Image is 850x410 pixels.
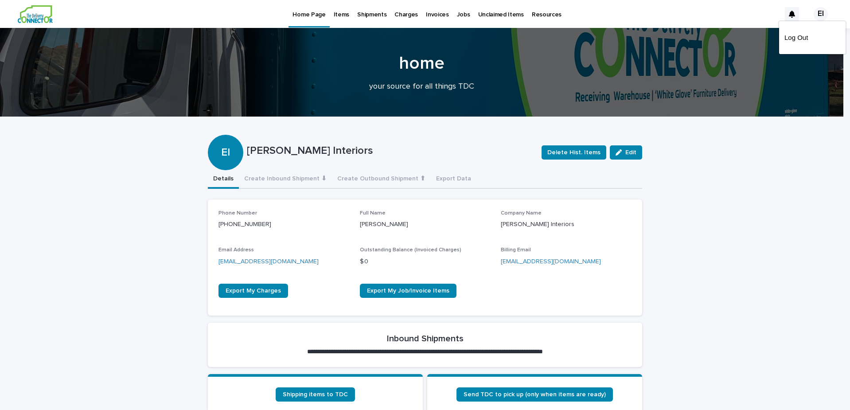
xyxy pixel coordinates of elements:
div: EI [208,111,243,159]
p: [PERSON_NAME] Interiors [247,144,534,157]
span: Outstanding Balance (Invoiced Charges) [360,247,461,253]
h2: Inbound Shipments [387,333,464,344]
span: Full Name [360,211,386,216]
a: [PHONE_NUMBER] [218,221,271,227]
span: Delete Hist. Items [547,148,600,157]
span: Shipping items to TDC [283,391,348,398]
span: Email Address [218,247,254,253]
button: Export Data [431,170,476,189]
button: Create Outbound Shipment ⬆ [332,170,431,189]
a: Export My Charges [218,284,288,298]
span: Export My Charges [226,288,281,294]
p: [PERSON_NAME] Interiors [501,220,632,229]
span: Export My Job/Invoice Items [367,288,449,294]
a: Shipping items to TDC [276,387,355,402]
a: Log Out [784,30,840,45]
h1: home [205,53,639,74]
p: [PERSON_NAME] [360,220,491,229]
a: [EMAIL_ADDRESS][DOMAIN_NAME] [218,258,319,265]
a: [EMAIL_ADDRESS][DOMAIN_NAME] [501,258,601,265]
span: Billing Email [501,247,531,253]
a: Send TDC to pick up (only when items are ready) [456,387,613,402]
button: Create Inbound Shipment ⬇ [239,170,332,189]
p: your source for all things TDC [245,82,599,92]
span: Send TDC to pick up (only when items are ready) [464,391,606,398]
a: Export My Job/Invoice Items [360,284,456,298]
span: Company Name [501,211,542,216]
button: Delete Hist. Items [542,145,606,160]
button: Details [208,170,239,189]
button: Edit [610,145,642,160]
span: Phone Number [218,211,257,216]
span: Edit [625,149,636,156]
p: $ 0 [360,257,491,266]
